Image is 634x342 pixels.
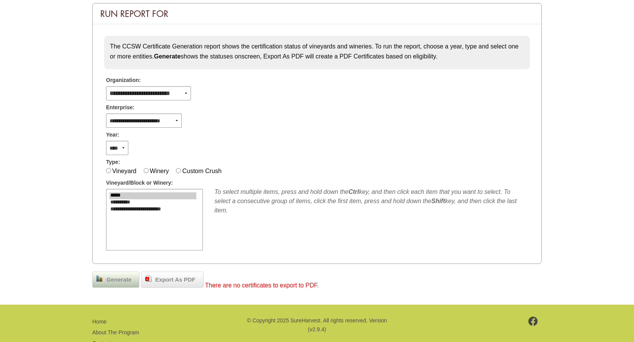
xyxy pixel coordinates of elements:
label: Vineyard [112,168,136,174]
b: Ctrl [349,189,359,195]
b: Shift [432,198,445,204]
span: Generate [103,275,135,284]
span: There are no certificates to export to PDF. [205,282,319,289]
p: The CCSW Certificate Generation report shows the certification status of vineyards and wineries. ... [110,42,524,61]
img: footer-facebook.png [528,317,538,326]
span: Export As PDF [151,275,199,284]
div: To select multiple items, press and hold down the key, and then click each item that you want to ... [214,187,528,215]
span: Vineyard/Block or Winery: [106,179,173,187]
img: doc_pdf.png [145,275,151,282]
label: Custom Crush [182,168,221,174]
a: Home [92,319,106,325]
a: Export As PDF [141,272,203,288]
a: Generate [92,272,139,288]
img: chart_bar.png [96,275,103,282]
div: Run Report For [93,3,541,24]
strong: Generate [154,53,181,60]
p: © Copyright 2025 SureHarvest. All rights reserved. Version (v2.9.4) [246,316,388,334]
a: About The Program [92,329,139,335]
span: Organization: [106,76,141,84]
span: Type: [106,158,120,166]
label: Winery [150,168,169,174]
span: Year: [106,131,119,139]
span: Enterprise: [106,103,134,112]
